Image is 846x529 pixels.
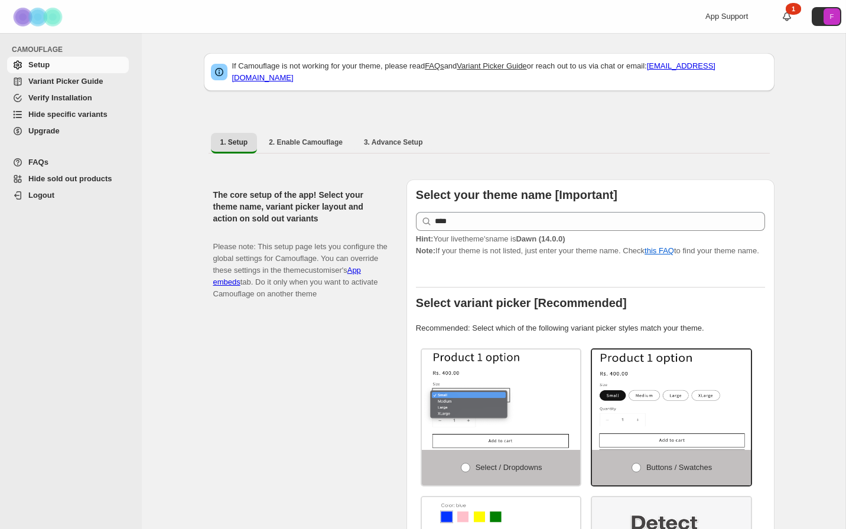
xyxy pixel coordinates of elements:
[28,158,48,166] span: FAQs
[364,138,423,147] span: 3. Advance Setup
[416,246,435,255] strong: Note:
[28,126,60,135] span: Upgrade
[422,350,581,450] img: Select / Dropdowns
[476,463,542,472] span: Select / Dropdowns
[269,138,343,147] span: 2. Enable Camouflage
[416,296,627,309] b: Select variant picker [Recommended]
[28,174,112,183] span: Hide sold out products
[7,187,129,204] a: Logout
[812,7,841,26] button: Avatar with initials F
[416,234,565,243] span: Your live theme's name is
[646,463,712,472] span: Buttons / Swatches
[28,191,54,200] span: Logout
[592,350,751,450] img: Buttons / Swatches
[220,138,248,147] span: 1. Setup
[824,8,840,25] span: Avatar with initials F
[516,234,565,243] strong: Dawn (14.0.0)
[28,60,50,69] span: Setup
[416,322,765,334] p: Recommended: Select which of the following variant picker styles match your theme.
[416,233,765,257] p: If your theme is not listed, just enter your theme name. Check to find your theme name.
[416,234,434,243] strong: Hint:
[232,60,767,84] p: If Camouflage is not working for your theme, please read and or reach out to us via chat or email:
[9,1,69,33] img: Camouflage
[457,61,526,70] a: Variant Picker Guide
[7,154,129,171] a: FAQs
[830,13,834,20] text: F
[213,189,388,224] h2: The core setup of the app! Select your theme name, variant picker layout and action on sold out v...
[28,93,92,102] span: Verify Installation
[7,57,129,73] a: Setup
[7,171,129,187] a: Hide sold out products
[786,3,801,15] div: 1
[7,90,129,106] a: Verify Installation
[7,123,129,139] a: Upgrade
[425,61,444,70] a: FAQs
[7,73,129,90] a: Variant Picker Guide
[781,11,793,22] a: 1
[28,110,108,119] span: Hide specific variants
[28,77,103,86] span: Variant Picker Guide
[416,188,617,201] b: Select your theme name [Important]
[12,45,134,54] span: CAMOUFLAGE
[7,106,129,123] a: Hide specific variants
[705,12,748,21] span: App Support
[213,229,388,300] p: Please note: This setup page lets you configure the global settings for Camouflage. You can overr...
[645,246,674,255] a: this FAQ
